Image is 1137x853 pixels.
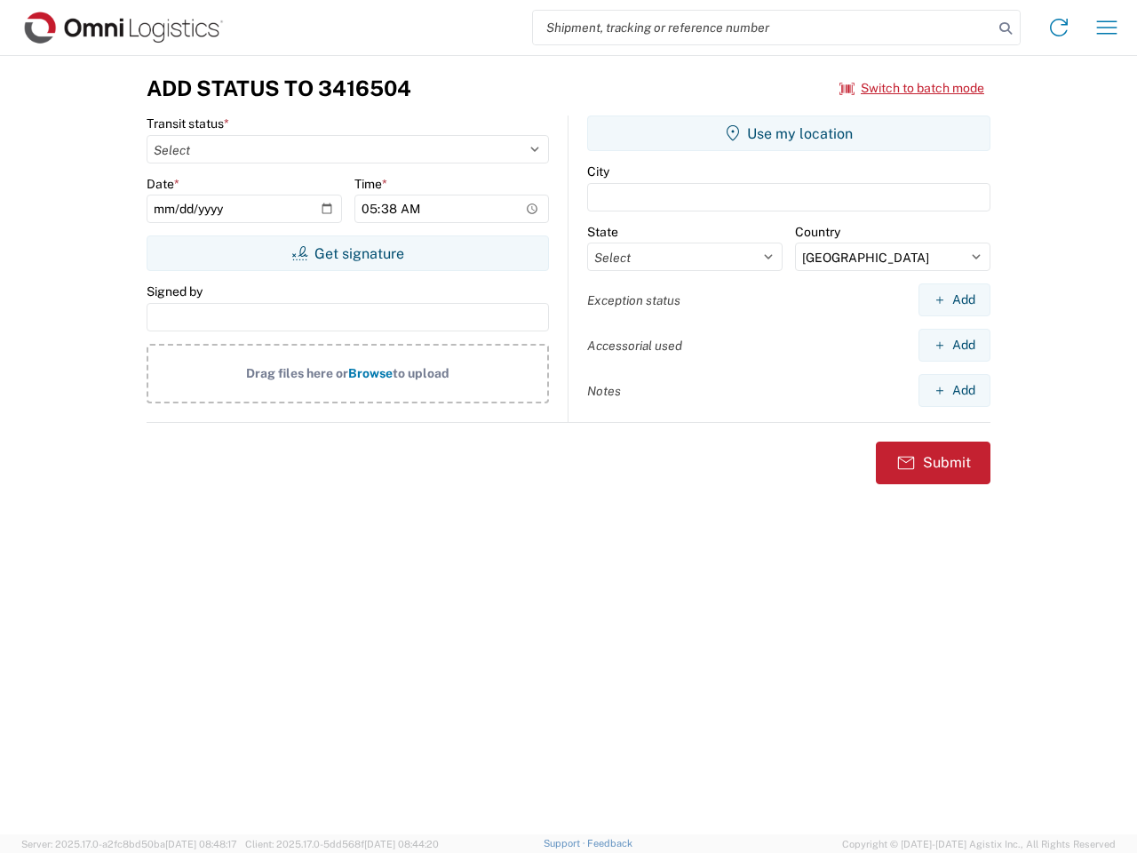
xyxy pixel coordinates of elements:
button: Switch to batch mode [839,74,984,103]
span: Drag files here or [246,366,348,380]
span: [DATE] 08:48:17 [165,839,237,849]
a: Feedback [587,838,632,849]
button: Submit [876,442,990,484]
button: Add [918,283,990,316]
label: Transit status [147,116,229,132]
span: [DATE] 08:44:20 [364,839,439,849]
label: Country [795,224,840,240]
label: City [587,163,609,179]
label: Accessorial used [587,338,682,354]
input: Shipment, tracking or reference number [533,11,993,44]
button: Add [918,374,990,407]
label: Exception status [587,292,680,308]
span: Browse [348,366,393,380]
button: Add [918,329,990,362]
span: to upload [393,366,449,380]
label: Date [147,176,179,192]
label: Time [354,176,387,192]
label: State [587,224,618,240]
label: Notes [587,383,621,399]
h3: Add Status to 3416504 [147,76,411,101]
button: Use my location [587,116,990,151]
span: Client: 2025.17.0-5dd568f [245,839,439,849]
span: Server: 2025.17.0-a2fc8bd50ba [21,839,237,849]
label: Signed by [147,283,203,299]
button: Get signature [147,235,549,271]
span: Copyright © [DATE]-[DATE] Agistix Inc., All Rights Reserved [842,836,1116,852]
a: Support [544,838,588,849]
